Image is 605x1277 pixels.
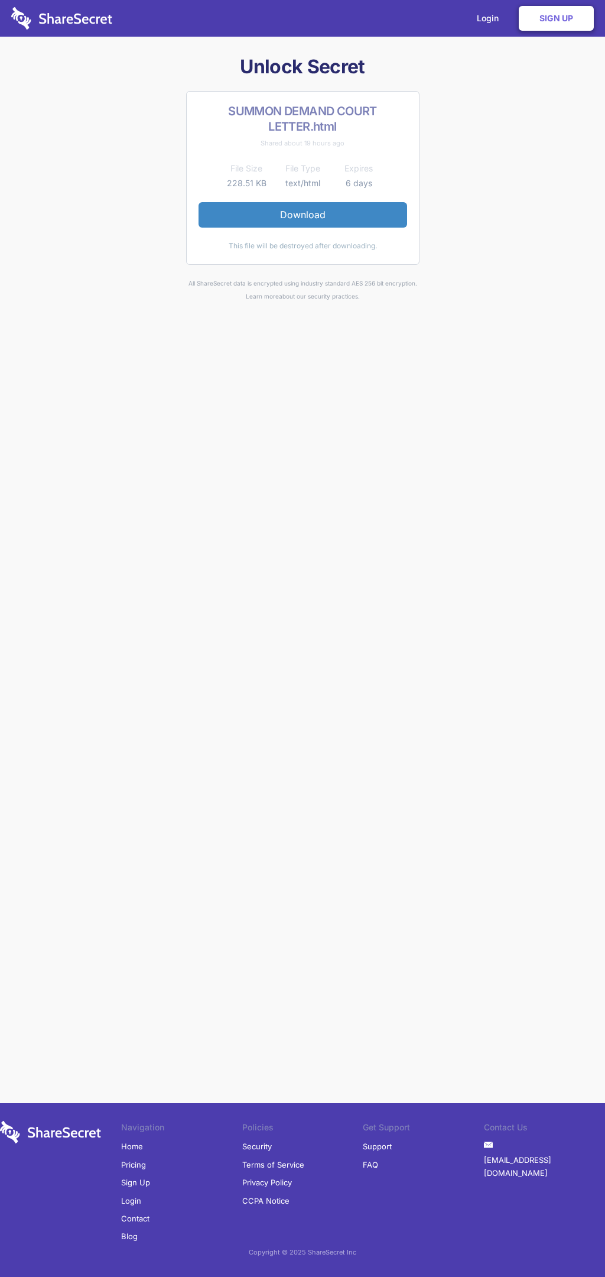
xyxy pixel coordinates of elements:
[121,1174,150,1191] a: Sign Up
[121,1192,141,1210] a: Login
[121,1121,242,1137] li: Navigation
[363,1137,392,1155] a: Support
[242,1192,290,1210] a: CCPA Notice
[242,1137,272,1155] a: Security
[121,1227,138,1245] a: Blog
[121,1137,143,1155] a: Home
[199,239,407,252] div: This file will be destroyed after downloading.
[331,161,387,176] th: Expires
[219,161,275,176] th: File Size
[363,1121,484,1137] li: Get Support
[242,1156,304,1174] a: Terms of Service
[484,1121,605,1137] li: Contact Us
[121,1156,146,1174] a: Pricing
[199,202,407,227] a: Download
[484,1151,605,1182] a: [EMAIL_ADDRESS][DOMAIN_NAME]
[242,1174,292,1191] a: Privacy Policy
[246,293,279,300] a: Learn more
[519,6,594,31] a: Sign Up
[331,176,387,190] td: 6 days
[363,1156,378,1174] a: FAQ
[219,176,275,190] td: 228.51 KB
[199,137,407,150] div: Shared about 19 hours ago
[11,7,112,30] img: logo-wordmark-white-trans-d4663122ce5f474addd5e946df7df03e33cb6a1c49d2221995e7729f52c070b2.svg
[275,176,331,190] td: text/html
[121,1210,149,1227] a: Contact
[199,103,407,134] h2: SUMMON DEMAND COURT LETTER.html
[242,1121,363,1137] li: Policies
[275,161,331,176] th: File Type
